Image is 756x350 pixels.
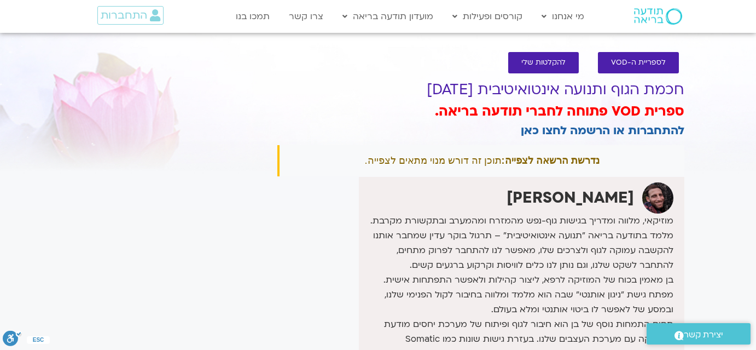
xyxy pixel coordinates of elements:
[277,82,684,98] h1: חכמת הגוף ותנועה אינטואיטיבית [DATE]
[598,52,679,73] a: לספריית ה-VOD
[362,214,673,273] p: מוזיקאי, מלווה ומדריך בגישות גוף-נפש מהמזרח ומהמערב ובתקשורת מקרבת. מלמד בתודעה בריאה ״תנועה אינט...
[647,323,751,345] a: יצירת קשר
[521,123,684,139] a: להתחברות או הרשמה לחצו כאן
[507,187,634,208] strong: [PERSON_NAME]
[502,155,600,166] strong: נדרשת הרשאה לצפייה:
[447,6,528,27] a: קורסים ופעילות
[97,6,164,25] a: התחברות
[283,6,329,27] a: צרו קשר
[536,6,590,27] a: מי אנחנו
[642,182,673,214] img: בן קמינסקי
[634,8,682,25] img: תודעה בריאה
[277,145,684,176] div: תוכן זה דורש מנוי מתאים לצפייה.
[277,102,684,121] h3: ספרית VOD פתוחה לחברי תודעה בריאה.
[230,6,275,27] a: תמכו בנו
[521,59,566,67] span: להקלטות שלי
[684,328,723,342] span: יצירת קשר
[362,273,673,317] p: בן מאמין בכוח של המוזיקה לרפא, ליצור קהילות ולאפשר התפתחות אישית. מפתח גישת ״ניגון אותנטי״ שבה הו...
[508,52,579,73] a: להקלטות שלי
[101,9,147,21] span: התחברות
[337,6,439,27] a: מועדון תודעה בריאה
[611,59,666,67] span: לספריית ה-VOD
